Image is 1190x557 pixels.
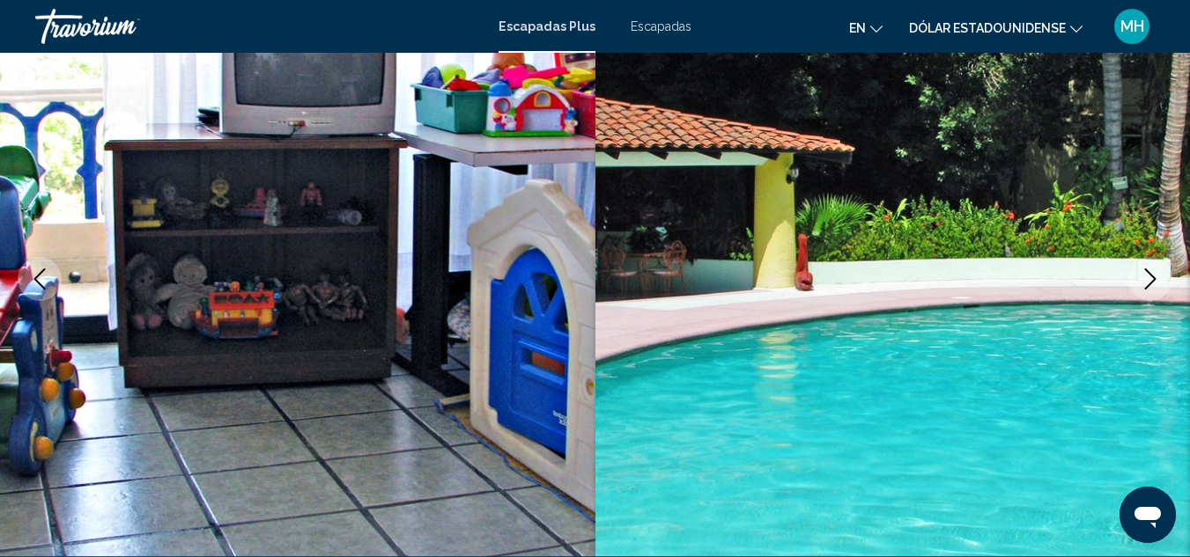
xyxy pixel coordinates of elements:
[18,257,62,301] button: Previous image
[35,9,481,44] a: Travorium
[849,21,866,35] font: en
[909,15,1083,40] button: Cambiar moneda
[1120,17,1144,35] font: MH
[1109,8,1155,45] button: Menú de usuario
[499,19,595,33] a: Escapadas Plus
[1128,257,1172,301] button: Next image
[849,15,883,40] button: Cambiar idioma
[1120,487,1176,543] iframe: Botón para iniciar la ventana de mensajería
[909,21,1066,35] font: Dólar estadounidense
[631,19,691,33] a: Escapadas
